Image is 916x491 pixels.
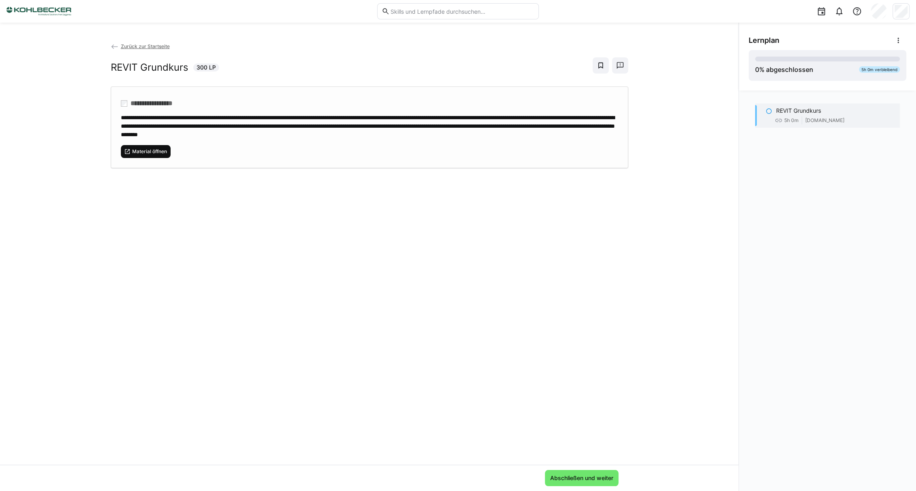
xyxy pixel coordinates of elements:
span: 0 [755,65,759,74]
span: Material öffnen [131,148,167,155]
span: 5h 0m [784,117,798,124]
div: 5h 0m verbleibend [859,66,900,73]
input: Skills und Lernpfade durchsuchen… [390,8,534,15]
h2: REVIT Grundkurs [111,61,188,74]
span: Zurück zur Startseite [120,43,169,49]
a: Zurück zur Startseite [111,43,170,49]
button: Abschließen und weiter [545,470,618,486]
span: Abschließen und weiter [549,474,614,482]
span: Lernplan [749,36,779,45]
p: REVIT Grundkurs [776,107,821,115]
div: % abgeschlossen [755,65,813,74]
span: 300 LP [196,63,216,72]
span: [DOMAIN_NAME] [805,117,844,124]
button: Material öffnen [121,145,171,158]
